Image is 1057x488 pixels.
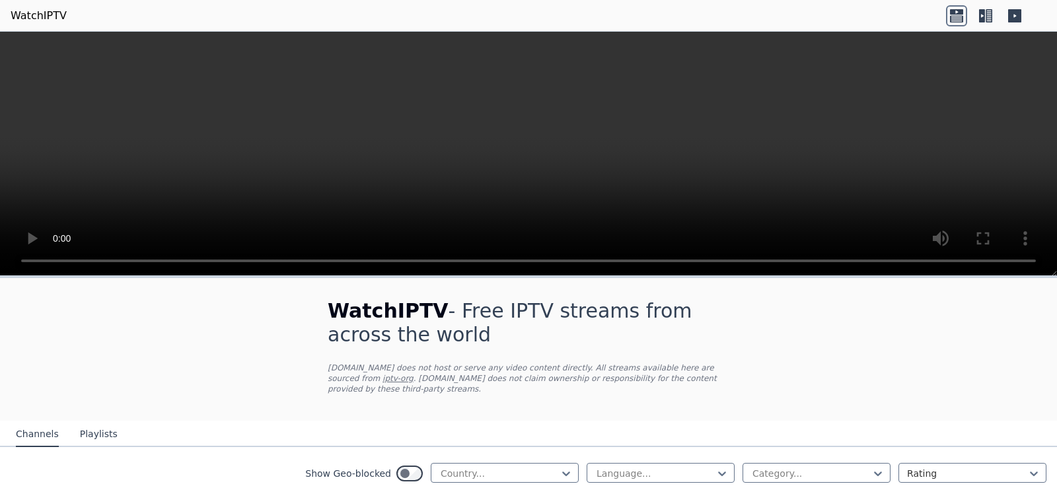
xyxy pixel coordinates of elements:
[328,299,449,322] span: WatchIPTV
[16,422,59,447] button: Channels
[328,299,729,347] h1: - Free IPTV streams from across the world
[80,422,118,447] button: Playlists
[305,467,391,480] label: Show Geo-blocked
[328,363,729,394] p: [DOMAIN_NAME] does not host or serve any video content directly. All streams available here are s...
[383,374,414,383] a: iptv-org
[11,8,67,24] a: WatchIPTV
